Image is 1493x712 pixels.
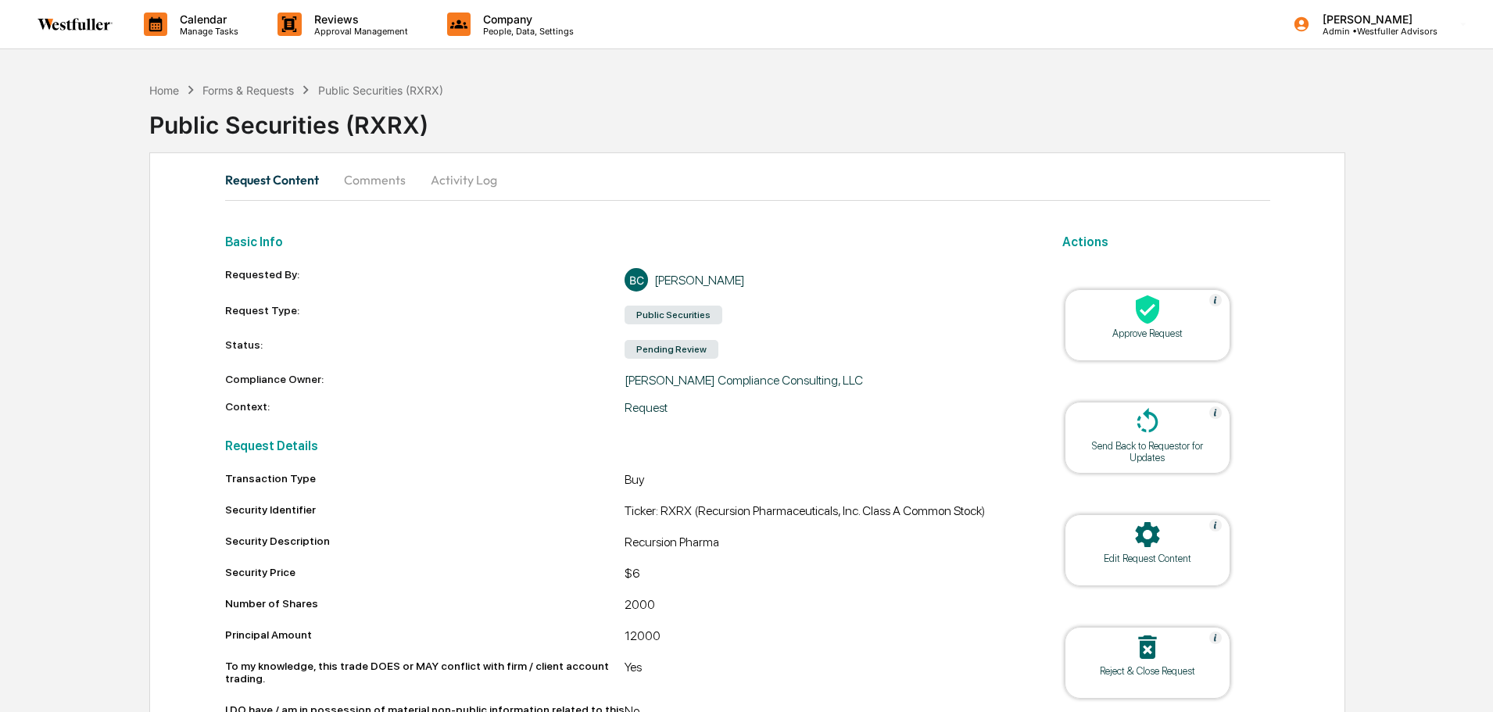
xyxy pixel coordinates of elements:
div: Request Type: [225,304,625,326]
div: Pending Review [625,340,718,359]
p: Approval Management [302,26,416,37]
img: Help [1209,406,1222,419]
div: Edit Request Content [1077,553,1218,564]
div: Compliance Owner: [225,373,625,388]
div: Security Identifier [225,503,625,516]
div: Context: [225,400,625,415]
div: Reject & Close Request [1077,665,1218,677]
div: Buy [625,472,1025,491]
p: Manage Tasks [167,26,246,37]
p: Admin • Westfuller Advisors [1310,26,1438,37]
div: To my knowledge, this trade DOES or MAY conflict with firm / client account trading. [225,660,625,685]
h2: Actions [1062,234,1270,249]
p: Calendar [167,13,246,26]
div: Approve Request [1077,327,1218,339]
div: secondary tabs example [225,161,1270,199]
button: Comments [331,161,418,199]
div: Forms & Requests [202,84,294,97]
iframe: Open customer support [1443,660,1485,703]
div: Security Price [225,566,625,578]
div: Public Securities [625,306,722,324]
div: Request [625,400,1025,415]
div: BC [625,268,648,292]
button: Activity Log [418,161,510,199]
p: People, Data, Settings [471,26,582,37]
div: Principal Amount [225,628,625,641]
img: Help [1209,631,1222,644]
div: [PERSON_NAME] Compliance Consulting, LLC [625,373,1025,388]
div: Ticker: RXRX (Recursion Pharmaceuticals, Inc. Class A Common Stock) [625,503,1025,522]
p: [PERSON_NAME] [1310,13,1438,26]
img: Help [1209,519,1222,531]
div: 12000 [625,628,1025,647]
div: Status: [225,338,625,360]
div: Requested By: [225,268,625,292]
img: Help [1209,294,1222,306]
div: Security Description [225,535,625,547]
h2: Basic Info [225,234,1025,249]
div: Public Securities (RXRX) [149,98,1493,139]
div: Recursion Pharma [625,535,1025,553]
div: Public Securities (RXRX) [318,84,443,97]
h2: Request Details [225,438,1025,453]
div: [PERSON_NAME] [654,273,745,288]
p: Company [471,13,582,26]
img: logo [38,18,113,30]
p: Reviews [302,13,416,26]
div: $6 [625,566,1025,585]
button: Request Content [225,161,331,199]
div: Transaction Type [225,472,625,485]
div: Number of Shares [225,597,625,610]
div: Home [149,84,179,97]
div: Yes [625,660,1025,691]
div: Send Back to Requestor for Updates [1077,440,1218,463]
div: 2000 [625,597,1025,616]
